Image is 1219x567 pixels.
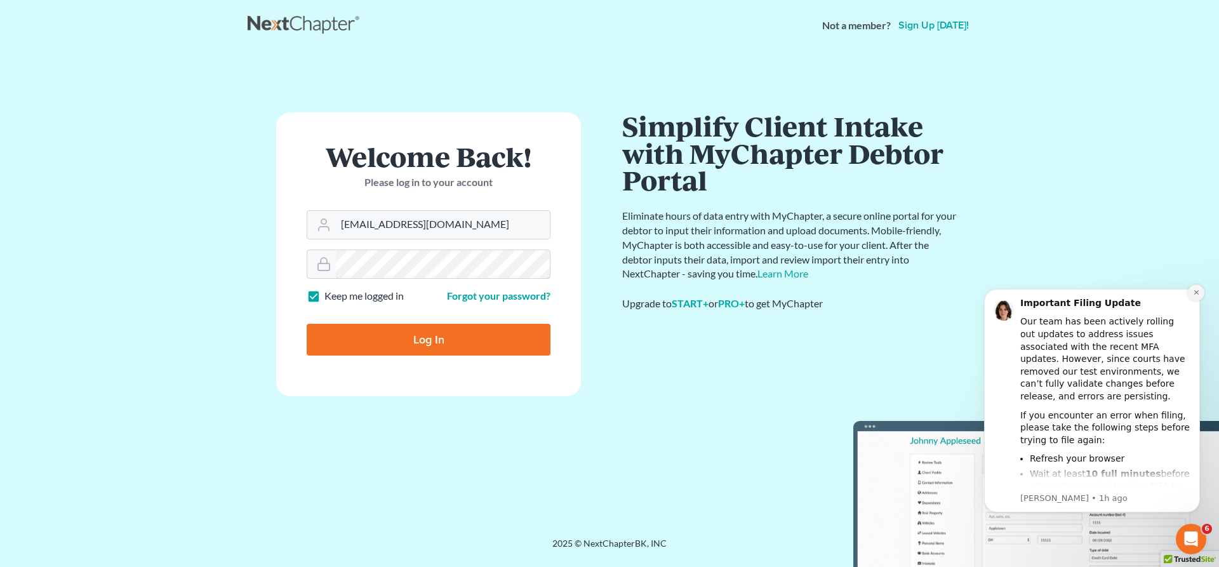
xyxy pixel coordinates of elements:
[248,537,971,560] div: 2025 © NextChapterBK, INC
[822,18,891,33] strong: Not a member?
[622,112,959,194] h1: Simplify Client Intake with MyChapter Debtor Portal
[622,297,959,311] div: Upgrade to or to get MyChapter
[307,143,550,170] h1: Welcome Back!
[1202,524,1212,534] span: 6
[965,273,1219,561] iframe: Intercom notifications message
[1176,524,1206,554] iframe: Intercom live chat
[622,209,959,281] p: Eliminate hours of data entry with MyChapter, a secure online portal for your debtor to input the...
[307,324,550,356] input: Log In
[896,20,971,30] a: Sign up [DATE]!
[307,175,550,190] p: Please log in to your account
[324,289,404,304] label: Keep me logged in
[336,211,550,239] input: Email Address
[672,297,709,309] a: START+
[757,267,808,279] a: Learn More
[718,297,745,309] a: PRO+
[447,290,550,302] a: Forgot your password?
